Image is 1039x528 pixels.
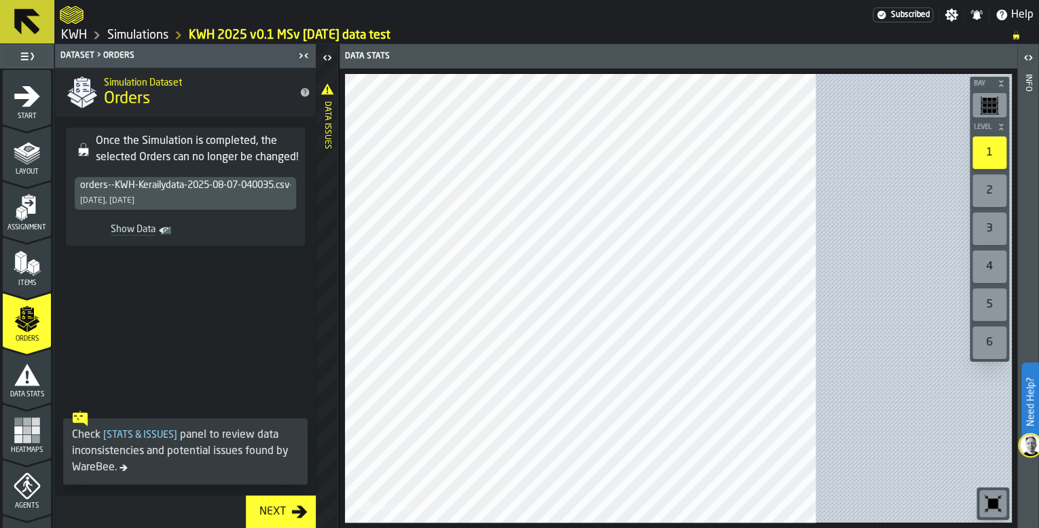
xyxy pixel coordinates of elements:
span: [ [103,430,107,440]
span: ] [174,430,177,440]
div: 2 [972,174,1006,207]
label: button-toggle-Toggle Full Menu [3,47,51,66]
label: button-toggle-Notifications [964,8,989,22]
a: link-to-/wh/i/4fb45246-3b77-4bb5-b880-c337c3c5facb [61,28,87,43]
header: Dataset > Orders [55,44,316,68]
span: Agents [3,502,51,510]
li: menu Heatmaps [3,404,51,458]
div: 5 [972,288,1006,321]
span: Assignment [3,224,51,231]
div: button-toolbar-undefined [970,248,1009,286]
button: button- [970,120,1009,134]
div: DropdownMenuValue-cfbee541-323a-4746-8805-580e93935a88 [80,180,291,191]
div: Once the Simulation is completed, the selected Orders can no longer be changed! [96,133,299,166]
label: button-toggle-Help [989,7,1039,23]
label: button-toggle-Close me [294,48,313,64]
span: Orders [3,335,51,343]
div: 4 [972,250,1006,283]
label: button-toggle-Settings [939,8,964,22]
h2: Sub Title [104,75,289,88]
span: Show Data [79,224,156,238]
span: Start [3,113,51,120]
div: Check panel to review data inconsistencies and potential issues found by WareBee. [72,427,299,476]
div: Menu Subscription [873,7,933,22]
header: Info [1017,44,1038,528]
label: button-toggle-Open [318,47,337,71]
div: Data Stats [342,52,680,61]
span: Stats & Issues [101,430,180,440]
header: Data Issues [316,44,338,528]
li: menu Data Stats [3,348,51,402]
li: menu Items [3,237,51,291]
span: Help [1011,7,1034,23]
div: 1 [972,136,1006,169]
li: menu Start [3,70,51,124]
div: button-toolbar-undefined [970,324,1009,362]
svg: Reset zoom and position [982,493,1004,514]
div: DropdownMenuValue-cfbee541-323a-4746-8805-580e93935a88[DATE], [DATE] [74,176,297,210]
span: Level [971,124,994,131]
div: button-toolbar-undefined [970,172,1009,210]
span: Layout [3,168,51,176]
a: link-to-/wh/i/4fb45246-3b77-4bb5-b880-c337c3c5facb/simulations/e271d19a-c01a-46d8-87c6-81bde1c9db5a [189,28,390,43]
div: Dataset > Orders [58,51,294,60]
span: Orders [104,88,150,110]
div: alert-Once the Simulation is completed, the selected Orders can no longer be changed! [66,128,305,246]
span: Subscribed [891,10,930,20]
div: 3 [972,212,1006,245]
div: button-toolbar-undefined [977,487,1009,520]
span: Data Stats [3,391,51,398]
li: menu Agents [3,459,51,514]
div: title-Orders [55,68,316,117]
span: Heatmaps [3,447,51,454]
div: button-toolbar-undefined [970,210,1009,248]
span: Items [3,280,51,287]
label: button-toggle-Open [1019,47,1038,71]
li: menu Layout [3,126,51,180]
a: toggle-dataset-table-Show Data [74,221,180,240]
div: Next [254,504,291,520]
a: link-to-/wh/i/4fb45246-3b77-4bb5-b880-c337c3c5facb/settings/billing [873,7,933,22]
a: link-to-/wh/i/4fb45246-3b77-4bb5-b880-c337c3c5facb [107,28,168,43]
a: logo-header [60,3,84,27]
li: menu Assignment [3,181,51,235]
label: Need Help? [1023,364,1038,440]
nav: Breadcrumb [60,27,1034,43]
div: Info [1023,71,1033,525]
div: Data Issues [323,98,332,525]
div: [DATE], [DATE] [80,196,134,206]
span: Bay [971,80,994,88]
div: button-toolbar-undefined [970,90,1009,120]
header: Data Stats [340,44,1017,69]
button: button-Next [246,495,316,528]
a: logo-header [348,493,424,520]
li: menu Orders [3,293,51,347]
div: 6 [972,326,1006,359]
button: button- [970,77,1009,90]
div: button-toolbar-undefined [970,286,1009,324]
div: button-toolbar-undefined [970,134,1009,172]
